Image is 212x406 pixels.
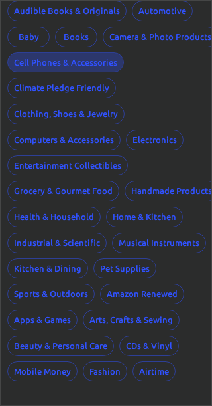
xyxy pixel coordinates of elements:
button: Arts, Crafts & Sewing [83,310,180,330]
button: Pet Supplies [93,258,156,279]
button: Beauty & Personal Care [7,336,114,356]
button: Grocery & Gourmet Food [7,181,119,201]
button: Books [55,27,97,47]
button: Home & Kitchen [106,207,183,227]
button: Computers & Accessories [7,130,121,150]
button: Audible Books & Originals [7,1,127,21]
button: Entertainment Collectibles [7,155,128,176]
button: Health & Household [7,207,101,227]
button: Industrial & Scientific [7,233,107,253]
button: Electronics [126,130,184,150]
button: Baby [7,27,50,47]
button: Clothing, Shoes & Jewelry [7,104,125,124]
button: Musical Instruments [112,233,206,253]
button: CDs & Vinyl [119,336,179,356]
button: Kitchen & Dining [7,258,88,279]
button: Cell Phones & Accessories [7,52,124,73]
button: Automotive [132,1,193,21]
button: Apps & Games [7,310,78,330]
button: Climate Pledge Friendly [7,78,116,98]
button: Airtime [132,361,176,382]
button: Sports & Outdoors [7,284,95,304]
button: Amazon Renewed [100,284,184,304]
button: Fashion [83,361,127,382]
button: Mobile Money [7,361,78,382]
